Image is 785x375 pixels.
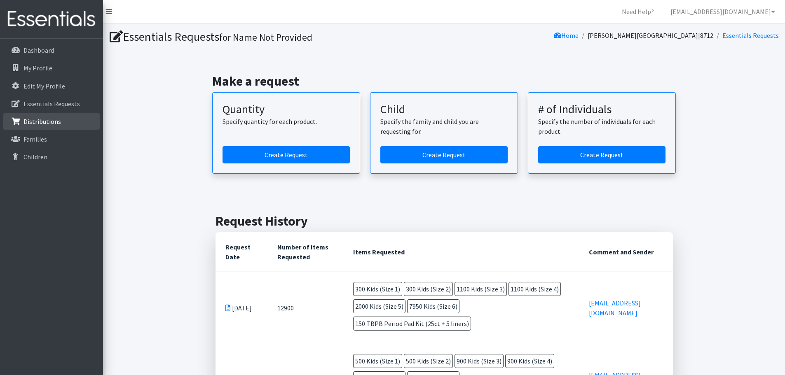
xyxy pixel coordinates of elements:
[664,3,782,20] a: [EMAIL_ADDRESS][DOMAIN_NAME]
[353,282,402,296] span: 300 Kids (Size 1)
[538,102,665,116] h3: # of Individuals
[216,213,673,229] h2: Request History
[3,95,100,112] a: Essentials Requests
[223,146,350,163] a: Create a request by quantity
[216,272,267,344] td: [DATE]
[3,113,100,130] a: Distributions
[223,116,350,126] p: Specify quantity for each product.
[223,102,350,116] h3: Quantity
[23,153,47,161] p: Children
[267,232,344,272] th: Number of Items Requested
[353,299,405,313] span: 2000 Kids (Size 5)
[3,78,100,94] a: Edit My Profile
[23,135,47,143] p: Families
[404,354,453,368] span: 500 Kids (Size 2)
[353,354,402,368] span: 500 Kids (Size 1)
[23,82,65,90] p: Edit My Profile
[23,64,52,72] p: My Profile
[588,31,713,40] a: [PERSON_NAME][GEOGRAPHIC_DATA]|8712
[538,116,665,136] p: Specify the number of individuals for each product.
[404,282,453,296] span: 300 Kids (Size 2)
[455,354,504,368] span: 900 Kids (Size 3)
[407,299,459,313] span: 7950 Kids (Size 6)
[505,354,554,368] span: 900 Kids (Size 4)
[380,146,508,163] a: Create a request for a child or family
[23,117,61,126] p: Distributions
[508,282,561,296] span: 1100 Kids (Size 4)
[343,232,579,272] th: Items Requested
[615,3,661,20] a: Need Help?
[380,116,508,136] p: Specify the family and child you are requesting for.
[216,232,267,272] th: Request Date
[110,30,441,44] h1: Essentials Requests
[212,73,676,89] h2: Make a request
[455,282,507,296] span: 1100 Kids (Size 3)
[219,31,312,43] small: for Name Not Provided
[3,131,100,147] a: Families
[3,5,100,33] img: HumanEssentials
[722,31,779,40] a: Essentials Requests
[380,102,508,116] h3: Child
[23,100,80,108] p: Essentials Requests
[3,60,100,76] a: My Profile
[538,146,665,163] a: Create a request by number of individuals
[589,299,641,317] a: [EMAIL_ADDRESS][DOMAIN_NAME]
[3,42,100,58] a: Dashboard
[554,31,579,40] a: Home
[3,149,100,165] a: Children
[267,272,344,344] td: 12900
[353,317,471,331] span: 150 TBPB Period Pad Kit (25ct + 5 liners)
[23,46,54,54] p: Dashboard
[579,232,673,272] th: Comment and Sender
